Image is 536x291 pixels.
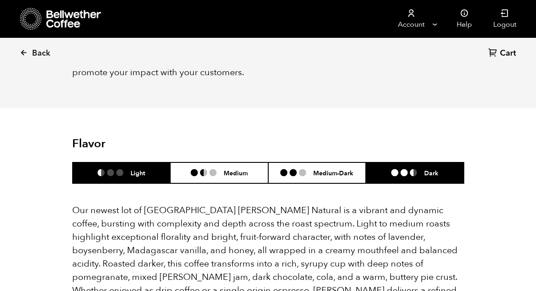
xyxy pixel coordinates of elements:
[32,48,50,59] span: Back
[313,169,353,177] h6: Medium-Dark
[424,169,438,177] h6: Dark
[488,48,518,60] a: Cart
[72,137,203,151] h2: Flavor
[131,169,145,177] h6: Light
[500,48,516,59] span: Cart
[224,169,248,177] h6: Medium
